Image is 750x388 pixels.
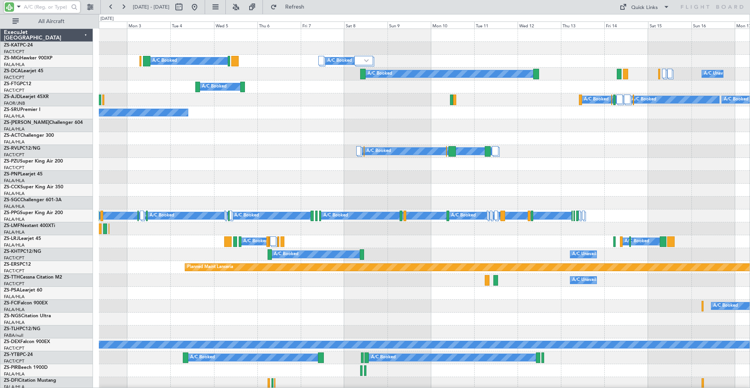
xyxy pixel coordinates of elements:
[4,262,20,267] span: ZS-ERS
[150,210,174,222] div: A/C Booked
[572,274,605,286] div: A/C Unavailable
[625,236,649,247] div: A/C Booked
[4,178,25,184] a: FALA/HLA
[4,107,20,112] span: ZS-SRU
[24,1,69,13] input: A/C (Reg. or Type)
[9,15,85,28] button: All Aircraft
[4,88,24,93] a: FACT/CPT
[4,75,24,80] a: FACT/CPT
[20,19,82,24] span: All Aircraft
[4,172,20,177] span: ZS-PNP
[4,126,25,132] a: FALA/HLA
[4,211,20,215] span: ZS-PPG
[4,275,62,280] a: ZS-TTHCessna Citation M2
[4,204,25,209] a: FALA/HLA
[4,172,43,177] a: ZS-PNPLearjet 45
[257,21,301,29] div: Thu 6
[366,145,391,157] div: A/C Booked
[451,210,476,222] div: A/C Booked
[4,82,20,86] span: ZS-FTG
[4,120,83,125] a: ZS-[PERSON_NAME]Challenger 604
[274,249,298,260] div: A/C Booked
[364,59,369,62] img: arrow-gray.svg
[4,378,56,383] a: ZS-DFICitation Mustang
[84,21,127,29] div: Sun 2
[187,261,233,273] div: Planned Maint Lanseria
[431,21,474,29] div: Mon 10
[4,307,25,313] a: FALA/HLA
[4,301,18,306] span: ZS-FCI
[368,68,392,80] div: A/C Booked
[604,21,648,29] div: Fri 14
[234,210,259,222] div: A/C Booked
[4,159,63,164] a: ZS-PZUSuper King Air 200
[4,224,55,228] a: ZS-LMFNextant 400XTi
[4,288,20,293] span: ZS-PSA
[4,159,20,164] span: ZS-PZU
[4,165,24,171] a: FACT/CPT
[518,21,561,29] div: Wed 12
[387,21,431,29] div: Sun 9
[4,255,24,261] a: FACT/CPT
[4,95,49,99] a: ZS-AJDLearjet 45XR
[4,378,18,383] span: ZS-DFI
[4,224,20,228] span: ZS-LMF
[4,340,50,344] a: ZS-DEXFalcon 900EX
[691,21,735,29] div: Sun 16
[4,56,20,61] span: ZS-MIG
[4,82,31,86] a: ZS-FTGPC12
[4,352,33,357] a: ZS-YTBPC-24
[4,62,25,68] a: FALA/HLA
[4,146,20,151] span: ZS-RVL
[4,314,51,318] a: ZS-NGSCitation Ultra
[4,211,63,215] a: ZS-PPGSuper King Air 200
[4,120,49,125] span: ZS-[PERSON_NAME]
[584,94,609,105] div: A/C Booked
[4,281,24,287] a: FACT/CPT
[4,133,54,138] a: ZS-ACTChallenger 300
[4,314,21,318] span: ZS-NGS
[4,301,48,306] a: ZS-FCIFalcon 900EX
[4,146,40,151] a: ZS-RVLPC12/NG
[4,198,20,202] span: ZS-SGC
[4,216,25,222] a: FALA/HLA
[133,4,170,11] span: [DATE] - [DATE]
[279,4,311,10] span: Refresh
[4,268,24,274] a: FACT/CPT
[152,55,177,67] div: A/C Booked
[100,16,114,22] div: [DATE]
[616,1,673,13] button: Quick Links
[724,94,748,105] div: A/C Booked
[561,21,604,29] div: Thu 13
[632,94,656,105] div: A/C Booked
[145,210,170,222] div: A/C Booked
[572,249,605,260] div: A/C Unavailable
[4,327,40,331] a: ZS-TLHPC12/NG
[4,320,25,325] a: FALA/HLA
[4,365,48,370] a: ZS-PIRBeech 1900D
[190,352,215,363] div: A/C Booked
[4,358,24,364] a: FACT/CPT
[4,345,24,351] a: FACT/CPT
[4,133,20,138] span: ZS-ACT
[327,55,352,67] div: A/C Booked
[4,152,24,158] a: FACT/CPT
[4,107,40,112] a: ZS-SRUPremier I
[4,294,25,300] a: FALA/HLA
[4,275,20,280] span: ZS-TTH
[4,327,20,331] span: ZS-TLH
[202,81,227,93] div: A/C Booked
[4,185,63,190] a: ZS-CCKSuper King Air 350
[4,333,23,338] a: FABA/null
[4,365,18,370] span: ZS-PIR
[4,69,43,73] a: ZS-DCALearjet 45
[301,21,344,29] div: Fri 7
[4,340,20,344] span: ZS-DEX
[4,352,20,357] span: ZS-YTB
[4,95,20,99] span: ZS-AJD
[4,185,20,190] span: ZS-CCK
[170,21,214,29] div: Tue 4
[4,242,25,248] a: FALA/HLA
[4,113,25,119] a: FALA/HLA
[4,371,25,377] a: FALA/HLA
